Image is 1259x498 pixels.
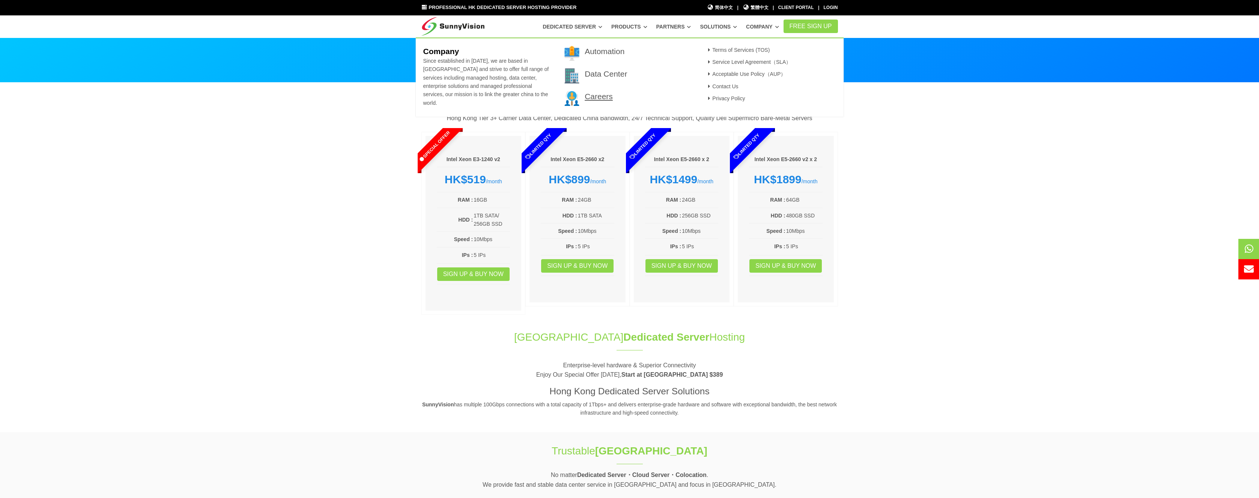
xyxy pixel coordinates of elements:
b: RAM : [562,197,577,203]
span: Limited Qty [611,115,674,178]
h6: Intel Xeon E5-2660 v2 x 2 [749,156,823,163]
strong: SunnyVision [422,401,454,407]
img: 003-research.png [564,91,579,106]
span: Professional HK Dedicated Server Hosting Provider [429,5,576,10]
img: 002-town.png [564,68,579,83]
p: No matter . We provide fast and stable data center service in [GEOGRAPHIC_DATA] and focus in [GEO... [421,470,838,489]
td: 5 IPs [473,251,510,260]
img: 001-brand.png [564,46,579,61]
b: Speed : [662,228,681,234]
a: Partners [656,20,691,33]
b: IPs : [774,243,785,249]
a: Data Center [585,69,627,78]
h6: Intel Xeon E5-2660 x 2 [645,156,719,163]
b: HDD : [666,213,681,219]
a: 简体中文 [707,4,733,11]
td: 5 IPs [786,242,823,251]
strong: Dedicated Server・Cloud Server・Colocation [577,472,707,478]
h3: Hong Kong Dedicated Server Solutions [421,385,838,398]
b: HDD : [458,217,473,223]
td: 5 IPs [578,242,614,251]
div: Company [416,38,844,117]
li: | [818,4,819,11]
b: Speed : [558,228,577,234]
p: has multiple 100Gbps connections with a total capacity of 1Tbps+ and delivers enterprise-grade ha... [421,400,838,417]
b: HDD : [563,213,577,219]
td: 10Mbps [578,226,614,235]
a: Contact Us [706,83,739,89]
a: FREE Sign Up [784,20,838,33]
td: 16GB [473,195,510,204]
b: RAM : [458,197,473,203]
td: 10Mbps [473,235,510,244]
b: IPs : [566,243,577,249]
td: 24GB [578,195,614,204]
a: Careers [585,92,613,101]
td: 480GB SSD [786,211,823,220]
span: Limited Qty [507,115,570,178]
span: Limited Qty [715,115,778,178]
b: Speed : [766,228,785,234]
td: 1TB SATA [578,211,614,220]
strong: HK$1899 [754,173,802,186]
p: Hong Kong Tier 3+ Carrier Data Center, Dedicated China Bandwidth, 24/7 Technical Support, Quality... [421,113,838,123]
h6: Intel Xeon E3-1240 v2 [437,156,510,163]
a: Dedicated Server [543,20,602,33]
a: Client Portal [778,5,814,10]
div: /month [645,173,719,186]
b: Speed : [454,236,473,242]
a: Terms of Services (TOS) [706,47,770,53]
strong: Start at [GEOGRAPHIC_DATA] $389 [621,371,723,378]
td: 64GB [786,195,823,204]
strong: [GEOGRAPHIC_DATA] [595,445,707,457]
span: Since established in [DATE], we are based in [GEOGRAPHIC_DATA] and strive to offer full range of ... [423,58,549,106]
b: Company [423,47,459,56]
li: | [773,4,774,11]
a: Service Level Agreement（SLA） [706,59,791,65]
h6: Intel Xeon E5-2660 x2 [541,156,614,163]
b: RAM : [666,197,681,203]
a: Sign up & Buy Now [437,267,510,281]
b: HDD : [771,213,785,219]
td: 24GB [681,195,718,204]
div: /month [749,173,823,186]
td: 1TB SATA/ 256GB SSD [473,211,510,229]
span: Dedicated Server [623,331,709,343]
td: 5 IPs [681,242,718,251]
a: Sign up & Buy Now [541,259,614,273]
a: Privacy Policy [706,95,745,101]
div: /month [437,173,510,186]
strong: HK$519 [445,173,486,186]
p: Enterprise-level hardware & Superior Connectivity Enjoy Our Special Offer [DATE], [421,361,838,380]
a: Automation [585,47,624,56]
a: Login [824,5,838,10]
a: Company [746,20,779,33]
strong: HK$899 [549,173,590,186]
div: /month [541,173,614,186]
span: Special Offer [403,115,466,178]
a: 繁體中文 [743,4,769,11]
b: RAM : [770,197,785,203]
a: Sign up & Buy Now [645,259,718,273]
li: | [737,4,738,11]
a: Products [611,20,647,33]
td: 10Mbps [786,226,823,235]
td: 256GB SSD [681,211,718,220]
b: IPs : [670,243,681,249]
h1: Trustable [505,444,755,458]
td: 10Mbps [681,226,718,235]
a: Solutions [700,20,737,33]
a: Sign up & Buy Now [749,259,822,273]
b: IPs : [462,252,473,258]
h1: [GEOGRAPHIC_DATA] Hosting [421,330,838,344]
a: Acceptable Use Policy（AUP） [706,71,786,77]
strong: HK$1499 [650,173,697,186]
